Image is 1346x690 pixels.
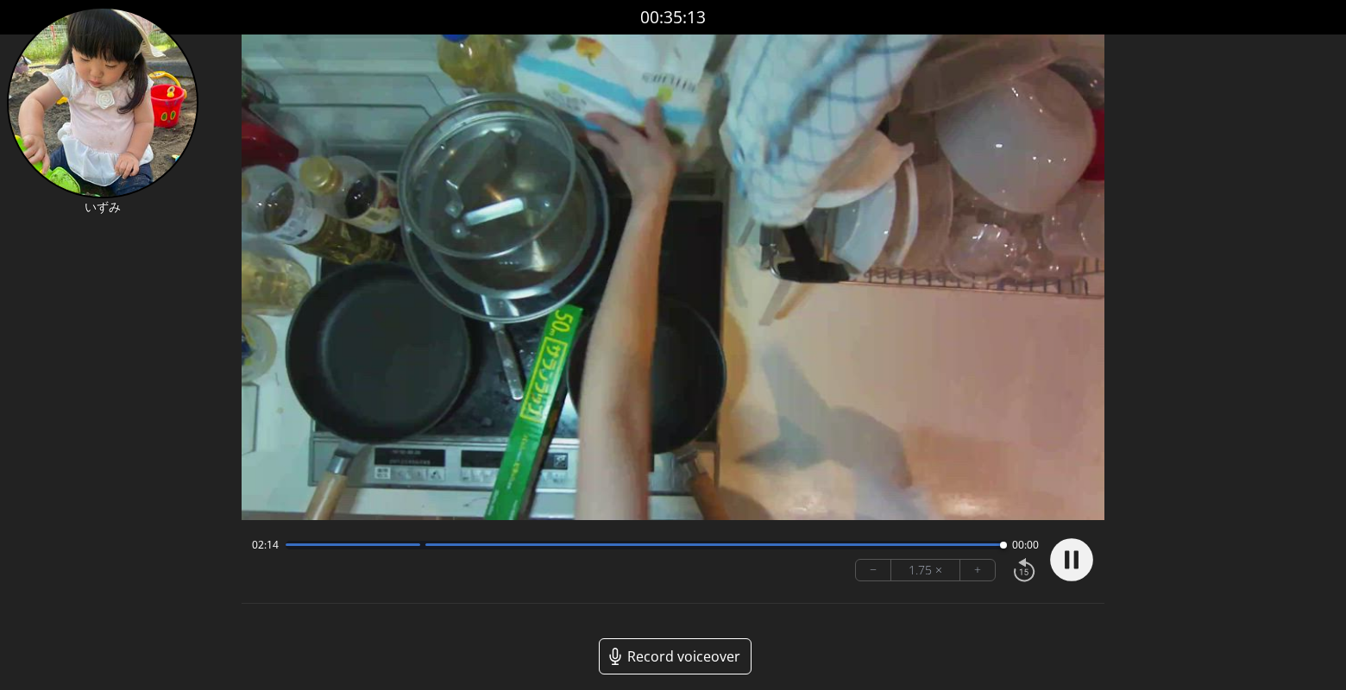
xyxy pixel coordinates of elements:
p: いずみ [7,198,198,216]
div: 1.75 × [891,560,960,580]
a: Record voiceover [599,638,752,674]
button: − [856,560,891,580]
a: 00:35:13 [640,5,706,30]
span: 00:00 [1012,538,1039,552]
span: Record voiceover [627,646,740,667]
span: 02:14 [252,538,279,552]
img: IK [7,7,198,198]
button: + [960,560,995,580]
